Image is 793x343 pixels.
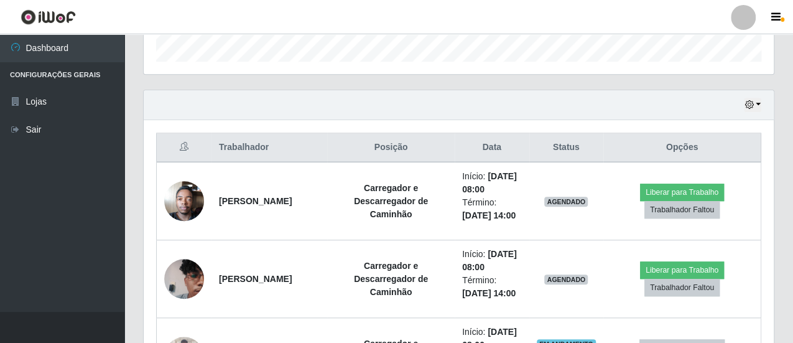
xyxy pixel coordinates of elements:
span: AGENDADO [544,197,588,207]
strong: Carregador e Descarregador de Caminhão [354,261,428,297]
img: 1746651422933.jpeg [164,252,204,306]
th: Posição [327,133,455,162]
button: Liberar para Trabalho [640,184,724,201]
strong: [PERSON_NAME] [219,274,292,284]
button: Trabalhador Faltou [644,201,720,218]
li: Início: [462,170,522,196]
button: Liberar para Trabalho [640,261,724,279]
time: [DATE] 08:00 [462,171,517,194]
time: [DATE] 14:00 [462,288,516,298]
th: Opções [603,133,761,162]
li: Término: [462,196,522,222]
time: [DATE] 08:00 [462,249,517,272]
img: CoreUI Logo [21,9,76,25]
li: Início: [462,248,522,274]
li: Término: [462,274,522,300]
time: [DATE] 14:00 [462,210,516,220]
th: Trabalhador [211,133,327,162]
img: 1740137875720.jpeg [164,175,204,228]
span: AGENDADO [544,275,588,284]
th: Data [455,133,529,162]
strong: Carregador e Descarregador de Caminhão [354,183,428,219]
th: Status [529,133,604,162]
button: Trabalhador Faltou [644,279,720,296]
strong: [PERSON_NAME] [219,196,292,206]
